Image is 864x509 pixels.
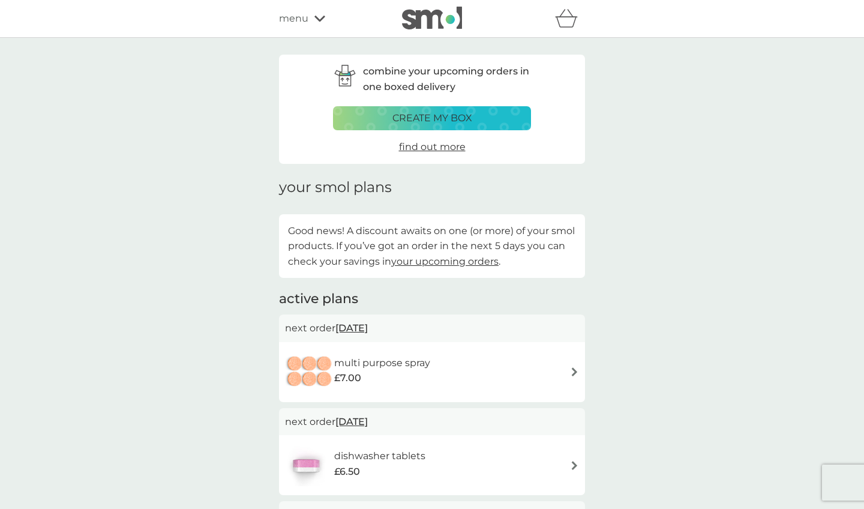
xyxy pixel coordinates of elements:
a: find out more [399,139,466,155]
img: multi purpose spray [285,351,334,393]
span: menu [279,11,308,26]
span: find out more [399,141,466,152]
img: dishwasher tablets [285,444,327,486]
a: your upcoming orders [391,256,499,267]
span: [DATE] [335,316,368,340]
div: basket [555,7,585,31]
h2: active plans [279,290,585,309]
span: £6.50 [334,464,360,480]
span: [DATE] [335,410,368,433]
p: combine your upcoming orders in one boxed delivery [363,64,531,94]
img: arrow right [570,367,579,376]
img: smol [402,7,462,29]
p: create my box [392,110,472,126]
p: next order [285,321,579,336]
span: £7.00 [334,370,361,386]
h1: your smol plans [279,179,585,196]
button: create my box [333,106,531,130]
img: arrow right [570,461,579,470]
p: next order [285,414,579,430]
h6: dishwasher tablets [334,448,425,464]
h6: multi purpose spray [334,355,430,371]
p: Good news! A discount awaits on one (or more) of your smol products. If you’ve got an order in th... [288,223,576,270]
